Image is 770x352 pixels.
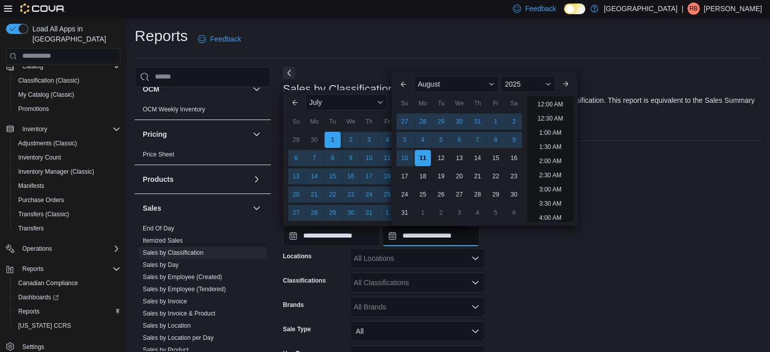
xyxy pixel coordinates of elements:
button: Reports [10,304,125,319]
button: Products [143,174,249,184]
span: Sales by Location per Day [143,334,214,342]
div: day-8 [325,150,341,166]
div: day-18 [415,168,431,184]
a: Price Sheet [143,151,174,158]
span: Reports [14,305,120,318]
a: Canadian Compliance [14,277,82,289]
span: Adjustments (Classic) [18,139,77,147]
div: day-30 [343,205,359,221]
p: | [681,3,683,15]
div: day-28 [469,186,485,203]
div: day-21 [469,168,485,184]
input: Dark Mode [564,4,585,14]
div: day-28 [415,113,431,130]
div: day-17 [361,168,377,184]
div: day-28 [306,205,322,221]
span: Sales by Classification [143,249,204,257]
button: Inventory [2,122,125,136]
button: Pricing [143,129,249,139]
span: OCM Weekly Inventory [143,105,205,113]
li: 4:00 AM [535,212,565,224]
div: day-27 [396,113,413,130]
div: day-7 [306,150,322,166]
a: Sales by Day [143,261,179,268]
a: OCM Weekly Inventory [143,106,205,113]
span: Sales by Employee (Created) [143,273,222,281]
span: 2025 [505,80,520,88]
li: 1:30 AM [535,141,565,153]
div: day-2 [433,205,449,221]
div: Button. Open the month selector. July is currently selected. [305,94,387,110]
div: day-6 [506,205,522,221]
div: day-23 [506,168,522,184]
button: Inventory [18,123,51,135]
a: Dashboards [14,291,63,303]
img: Cova [20,4,65,14]
div: day-23 [343,186,359,203]
span: Inventory Manager (Classic) [14,166,120,178]
div: day-29 [433,113,449,130]
a: Inventory Count [14,151,65,164]
div: Button. Open the year selector. 2025 is currently selected. [501,76,555,92]
div: day-4 [469,205,485,221]
div: day-9 [506,132,522,148]
a: End Of Day [143,225,174,232]
li: 1:00 AM [535,127,565,139]
div: We [343,113,359,130]
div: day-24 [396,186,413,203]
button: Catalog [18,60,47,72]
button: Inventory Manager (Classic) [10,165,125,179]
li: 2:00 AM [535,155,565,167]
span: Sales by Employee (Tendered) [143,285,226,293]
span: Transfers [18,224,44,232]
span: Load All Apps in [GEOGRAPHIC_DATA] [28,24,120,44]
button: Sales [143,203,249,213]
span: Reports [18,307,39,316]
a: Sales by Invoice [143,298,187,305]
a: Dashboards [10,290,125,304]
span: Transfers (Classic) [18,210,69,218]
div: July, 2025 [287,131,415,222]
div: day-24 [361,186,377,203]
button: Canadian Compliance [10,276,125,290]
div: Tu [433,95,449,111]
button: All [350,321,485,341]
div: day-1 [488,113,504,130]
div: day-13 [288,168,304,184]
span: Canadian Compliance [14,277,120,289]
div: day-1 [415,205,431,221]
div: day-14 [306,168,322,184]
button: Products [251,173,263,185]
label: Brands [283,301,304,309]
div: day-3 [451,205,467,221]
button: Transfers [10,221,125,236]
span: My Catalog (Classic) [14,89,120,101]
li: 2:30 AM [535,169,565,181]
li: 12:00 AM [534,98,568,110]
div: day-14 [469,150,485,166]
ul: Time [527,96,573,222]
a: My Catalog (Classic) [14,89,78,101]
button: Promotions [10,102,125,116]
span: Reports [18,263,120,275]
a: Sales by Location [143,322,191,329]
div: day-6 [451,132,467,148]
button: Previous Month [395,76,412,92]
div: day-3 [396,132,413,148]
div: day-2 [506,113,522,130]
span: Feedback [525,4,556,14]
div: day-3 [361,132,377,148]
h3: OCM [143,84,159,94]
div: day-13 [451,150,467,166]
a: Promotions [14,103,53,115]
h3: Pricing [143,129,167,139]
button: Purchase Orders [10,193,125,207]
a: Inventory Manager (Classic) [14,166,98,178]
div: We [451,95,467,111]
span: Inventory Count [18,153,61,162]
div: day-1 [379,205,395,221]
span: Sales by Day [143,261,179,269]
p: [PERSON_NAME] [704,3,762,15]
h3: Products [143,174,174,184]
button: Transfers (Classic) [10,207,125,221]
